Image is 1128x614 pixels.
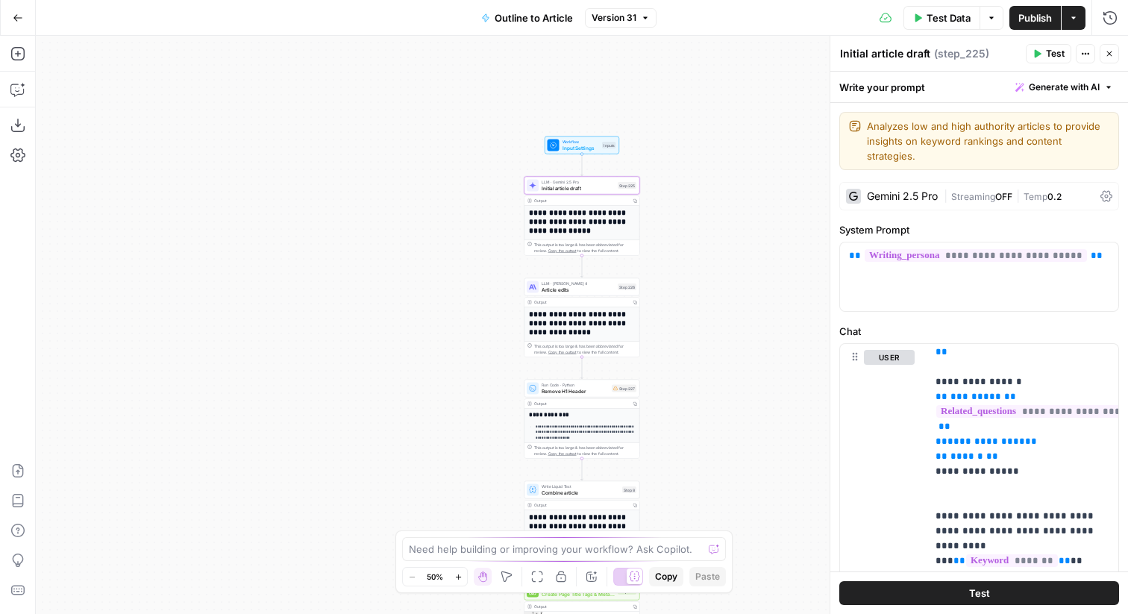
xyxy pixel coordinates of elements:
span: Copy the output [548,451,577,456]
g: Edge from start to step_225 [581,154,583,176]
button: Copy [649,567,683,586]
span: 50% [427,571,443,583]
span: Copy the output [548,248,577,253]
span: LLM · [PERSON_NAME] 4 [542,281,615,286]
span: Initial article draft [542,184,615,192]
span: OFF [995,191,1012,202]
span: Create Page Title Tags & Meta Descriptions [542,590,615,598]
span: Article edits [542,286,615,293]
span: 0.2 [1047,191,1062,202]
label: Chat [839,324,1119,339]
g: Edge from step_227 to step_8 [581,459,583,480]
span: Workflow [563,139,600,145]
span: Paste [695,570,720,583]
button: Test [1026,44,1071,63]
span: Copy [655,570,677,583]
span: Outline to Article [495,10,573,25]
div: Output [534,401,628,407]
label: System Prompt [839,222,1119,237]
div: Output [534,502,628,508]
div: Step 225 [618,182,636,189]
span: Write Liquid Text [542,483,619,489]
div: Gemini 2.5 Pro [867,191,938,201]
button: Publish [1009,6,1061,30]
span: Input Settings [563,144,600,151]
div: Step 226 [618,283,636,290]
span: Combine article [542,489,619,496]
div: Write your prompt [830,72,1128,102]
div: Output [534,604,628,610]
div: Inputs [602,142,616,148]
span: Run Code · Python [542,382,609,388]
button: Version 31 [585,8,657,28]
button: Generate with AI [1009,78,1119,97]
textarea: Analyzes low and high authority articles to provide insights on keyword rankings and content stra... [867,119,1109,163]
div: Step 8 [622,486,636,493]
span: Temp [1024,191,1047,202]
span: Streaming [951,191,995,202]
button: Outline to Article [472,6,582,30]
span: Test [969,586,990,601]
span: Version 31 [592,11,636,25]
g: Edge from step_225 to step_226 [581,256,583,278]
span: Test [1046,47,1065,60]
div: Output [534,299,628,305]
button: Test Data [903,6,980,30]
button: Paste [689,567,726,586]
button: Test [839,581,1119,605]
span: Publish [1018,10,1052,25]
div: This output is too large & has been abbreviated for review. to view the full content. [534,445,636,457]
span: | [944,188,951,203]
span: ( step_225 ) [934,46,989,61]
div: This output is too large & has been abbreviated for review. to view the full content. [534,242,636,254]
div: WorkflowInput SettingsInputs [524,137,640,154]
span: Generate with AI [1029,81,1100,94]
span: Copy the output [548,350,577,354]
span: Remove H1 Header [542,387,609,395]
div: This output is too large & has been abbreviated for review. to view the full content. [534,343,636,355]
span: Test Data [927,10,971,25]
span: | [1012,188,1024,203]
span: LLM · Gemini 2.5 Pro [542,179,615,185]
textarea: Initial article draft [840,46,930,61]
g: Edge from step_226 to step_227 [581,357,583,379]
div: Output [534,198,628,204]
button: user [864,350,915,365]
div: Step 227 [612,385,636,392]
